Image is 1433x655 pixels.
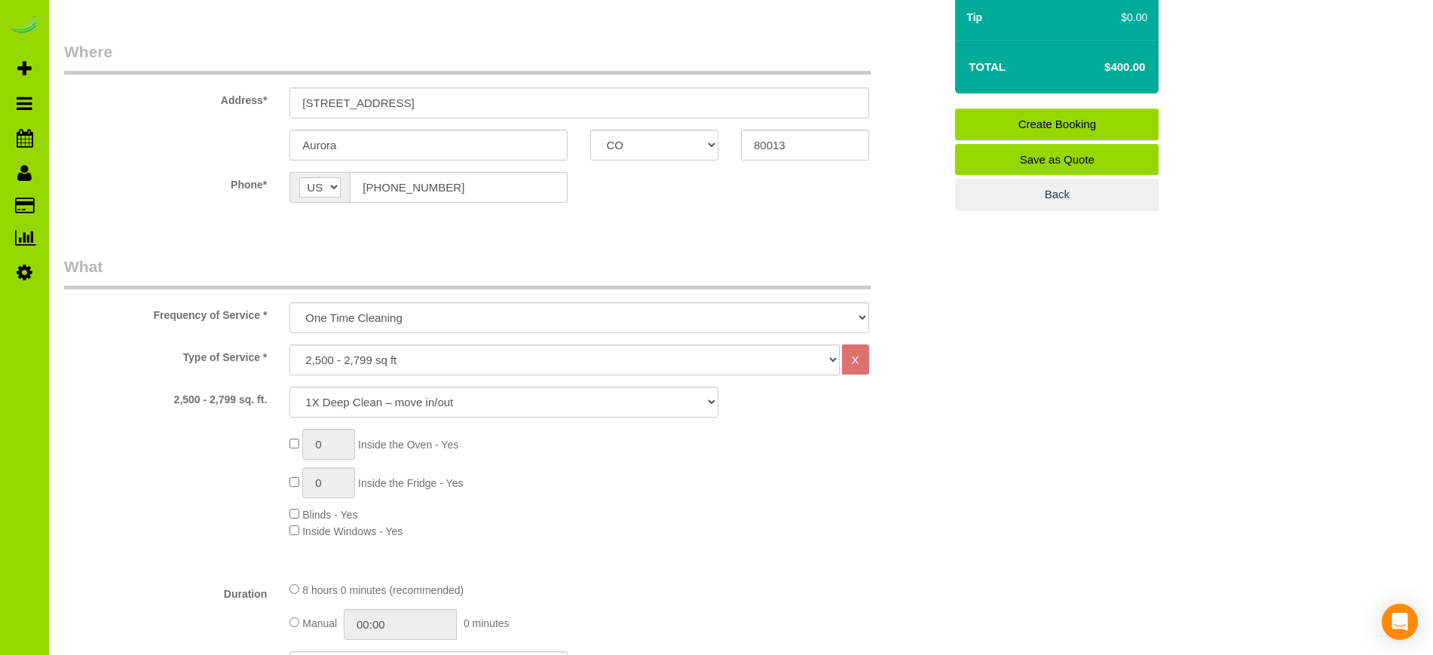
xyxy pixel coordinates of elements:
[1059,61,1145,74] h4: $400.00
[955,109,1159,140] a: Create Booking
[64,41,871,75] legend: Where
[955,179,1159,210] a: Back
[741,130,869,161] input: Zip Code*
[289,130,568,161] input: City*
[358,439,458,451] span: Inside the Oven - Yes
[1078,10,1148,25] div: $0.00
[302,584,464,596] span: 8 hours 0 minutes (recommended)
[350,172,568,203] input: Phone*
[53,387,278,407] label: 2,500 - 2,799 sq. ft.
[302,509,357,521] span: Blinds - Yes
[302,617,337,629] span: Manual
[53,344,278,365] label: Type of Service *
[53,87,278,108] label: Address*
[1382,604,1418,640] div: Open Intercom Messenger
[302,525,403,537] span: Inside Windows - Yes
[358,477,463,489] span: Inside the Fridge - Yes
[53,302,278,323] label: Frequency of Service *
[464,617,510,629] span: 0 minutes
[53,172,278,192] label: Phone*
[53,581,278,601] label: Duration
[64,256,871,289] legend: What
[955,144,1159,176] a: Save as Quote
[966,10,982,25] label: Tip
[9,15,39,36] img: Automaid Logo
[969,60,1006,73] strong: Total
